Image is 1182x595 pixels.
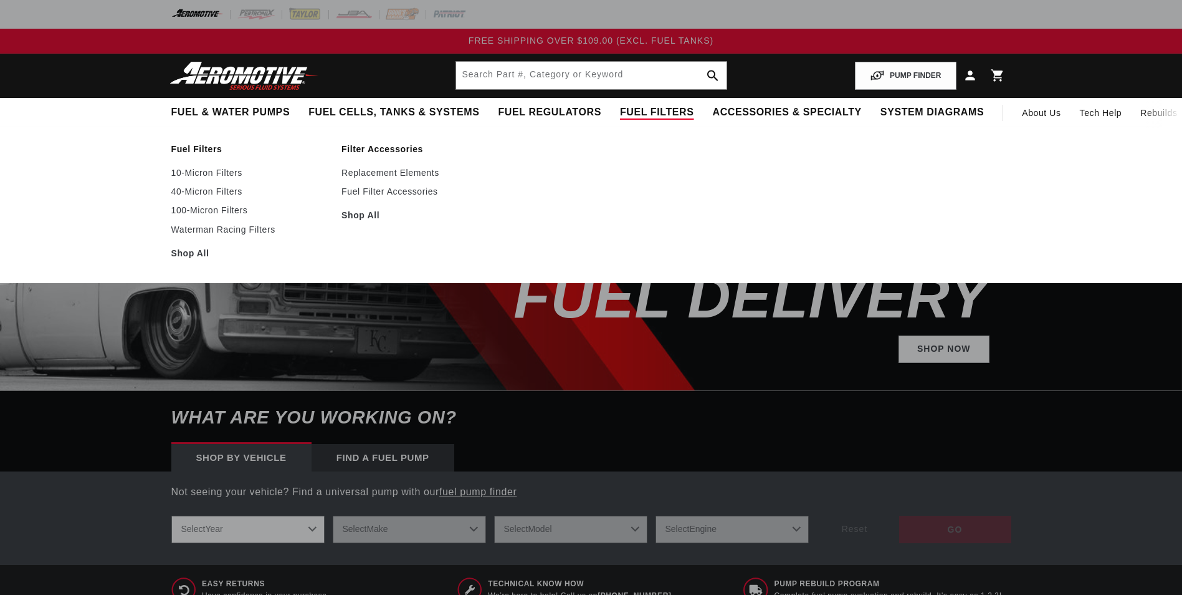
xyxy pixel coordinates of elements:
[774,579,1002,589] span: Pump Rebuild program
[171,484,1011,500] p: Not seeing your vehicle? Find a universal pump with our
[166,61,322,90] img: Aeromotive
[202,579,330,589] span: Easy Returns
[699,62,727,89] button: search button
[1070,98,1132,128] summary: Tech Help
[488,579,671,589] span: Technical Know How
[1080,106,1122,120] span: Tech Help
[1013,98,1070,128] a: About Us
[140,391,1042,444] h6: What are you working on?
[457,166,989,323] h2: SHOP BEST SELLING FUEL DELIVERY
[611,98,703,127] summary: Fuel Filters
[171,143,330,155] a: Fuel Filters
[171,444,312,472] div: Shop by vehicle
[171,224,330,235] a: Waterman Racing Filters
[341,167,500,178] a: Replacement Elements
[341,143,500,155] a: Filter Accessories
[1022,108,1060,118] span: About Us
[162,98,300,127] summary: Fuel & Water Pumps
[880,106,984,119] span: System Diagrams
[713,106,862,119] span: Accessories & Specialty
[341,210,500,221] a: Shop All
[171,205,330,216] a: 100-Micron Filters
[620,106,694,119] span: Fuel Filters
[341,186,500,197] a: Fuel Filter Accessories
[489,98,610,127] summary: Fuel Regulators
[312,444,454,472] div: Find a Fuel Pump
[655,516,809,543] select: Engine
[456,62,727,89] input: Search by Part Number, Category or Keyword
[439,486,517,497] a: fuel pump finder
[171,167,330,178] a: 10-Micron Filters
[871,98,993,127] summary: System Diagrams
[171,248,330,259] a: Shop All
[494,516,647,543] select: Model
[299,98,489,127] summary: Fuel Cells, Tanks & Systems
[498,106,601,119] span: Fuel Regulators
[1140,106,1177,120] span: Rebuilds
[469,36,713,46] span: FREE SHIPPING OVER $109.00 (EXCL. FUEL TANKS)
[308,106,479,119] span: Fuel Cells, Tanks & Systems
[171,106,290,119] span: Fuel & Water Pumps
[333,516,486,543] select: Make
[171,186,330,197] a: 40-Micron Filters
[703,98,871,127] summary: Accessories & Specialty
[898,336,989,364] a: Shop Now
[171,516,325,543] select: Year
[855,62,956,90] button: PUMP FINDER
